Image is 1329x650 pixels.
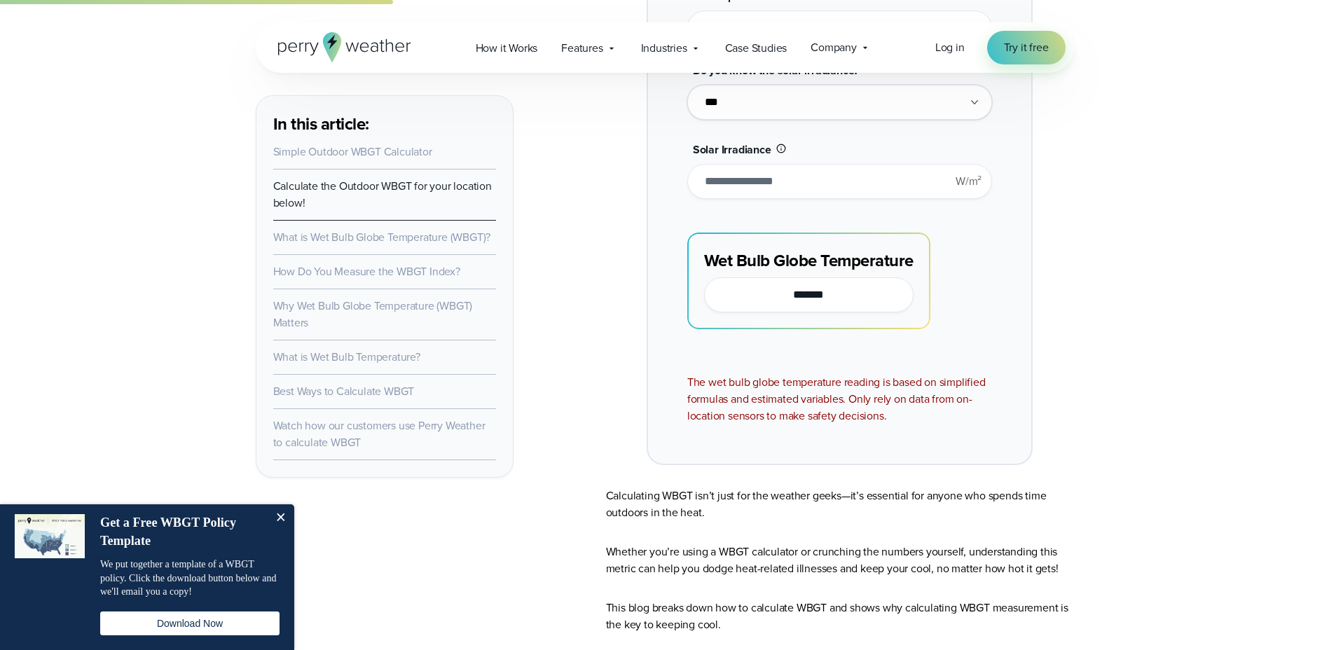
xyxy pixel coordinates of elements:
[811,39,857,56] span: Company
[606,544,1074,577] p: Whether you’re using a WBGT calculator or crunching the numbers yourself, understanding this metr...
[273,383,415,399] a: Best Ways to Calculate WBGT
[935,39,965,55] span: Log in
[464,34,550,62] a: How it Works
[713,34,799,62] a: Case Studies
[100,611,280,635] button: Download Now
[273,113,496,135] h3: In this article:
[1004,39,1049,56] span: Try it free
[266,504,294,532] button: Close
[606,488,1074,521] p: Calculating WBGT isn’t just for the weather geeks—it’s essential for anyone who spends time outdo...
[935,39,965,56] a: Log in
[606,600,1074,633] p: This blog breaks down how to calculate WBGT and shows why calculating WBGT measurement is the key...
[687,374,992,424] div: The wet bulb globe temperature reading is based on simplified formulas and estimated variables. O...
[273,144,432,160] a: Simple Outdoor WBGT Calculator
[725,40,787,57] span: Case Studies
[476,40,538,57] span: How it Works
[273,417,486,450] a: Watch how our customers use Perry Weather to calculate WBGT
[15,514,85,558] img: dialog featured image
[273,263,460,279] a: How Do You Measure the WBGT Index?
[561,40,602,57] span: Features
[273,349,420,365] a: What is Wet Bulb Temperature?
[273,229,491,245] a: What is Wet Bulb Globe Temperature (WBGT)?
[987,31,1066,64] a: Try it free
[693,141,771,158] span: Solar Irradiance
[273,178,492,211] a: Calculate the Outdoor WBGT for your location below!
[100,514,265,550] h4: Get a Free WBGT Policy Template
[641,40,687,57] span: Industries
[273,298,473,331] a: Why Wet Bulb Globe Temperature (WBGT) Matters
[100,558,280,599] p: We put together a template of a WBGT policy. Click the download button below and we'll email you ...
